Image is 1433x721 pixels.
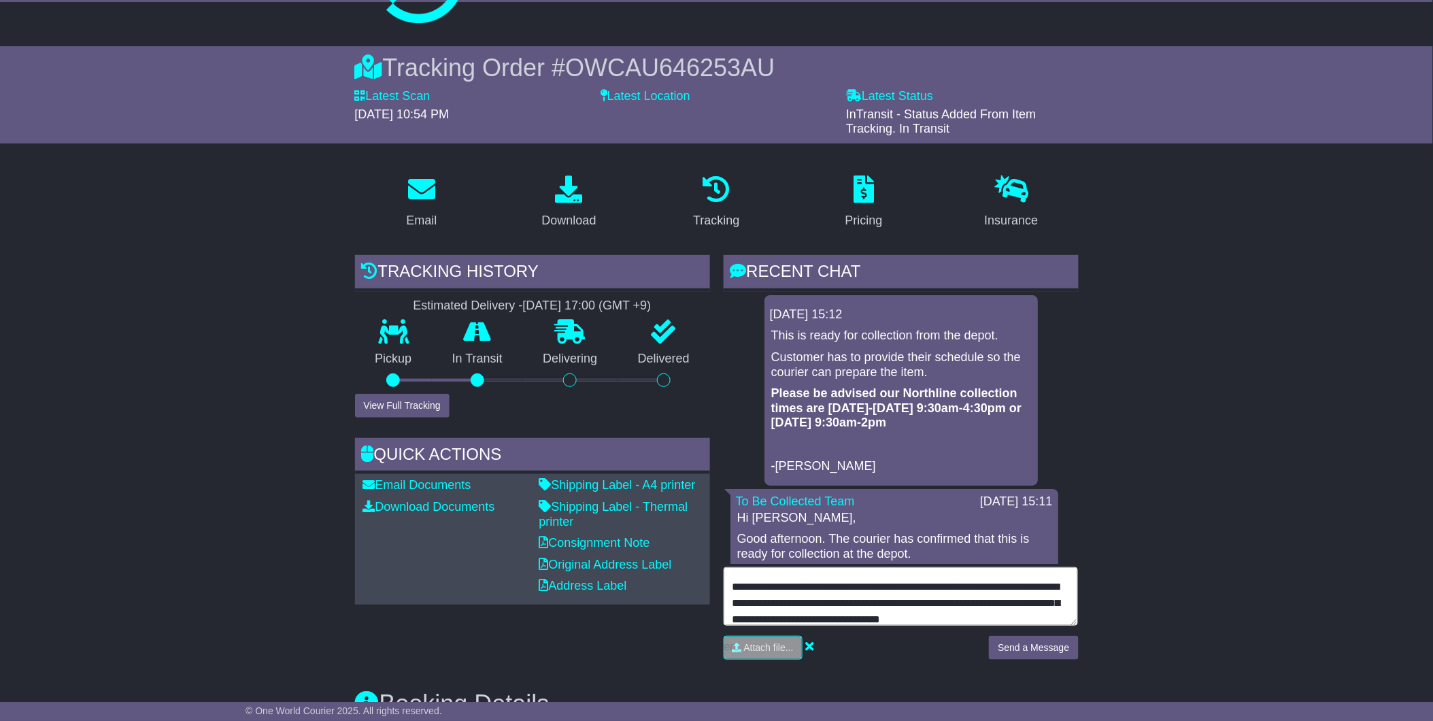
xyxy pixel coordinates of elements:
a: To Be Collected Team [736,494,855,508]
a: Insurance [976,171,1047,235]
a: Download Documents [363,500,495,514]
a: Shipping Label - Thermal printer [539,500,688,529]
p: Delivering [523,352,618,367]
a: Consignment Note [539,536,650,550]
div: Pricing [845,212,883,230]
span: InTransit - Status Added From Item Tracking. In Transit [846,107,1036,136]
a: Original Address Label [539,558,672,571]
div: Quick Actions [355,438,710,475]
p: Delivered [618,352,710,367]
p: Hi [PERSON_NAME], [737,511,1051,526]
div: Email [406,212,437,230]
p: In Transit [432,352,523,367]
label: Latest Status [846,89,933,104]
div: Download [542,212,596,230]
p: Good afternoon. The courier has confirmed that this is ready for collection at the depot. [737,532,1051,561]
div: RECENT CHAT [724,255,1079,292]
label: Latest Scan [355,89,431,104]
h3: Booking Details [355,690,1079,718]
strong: - [771,459,775,473]
a: Address Label [539,579,627,592]
div: Tracking Order # [355,53,1079,82]
span: [DATE] 10:54 PM [355,107,450,121]
a: Email [397,171,445,235]
button: Send a Message [989,636,1078,660]
p: Pickup [355,352,433,367]
span: © One World Courier 2025. All rights reserved. [246,705,442,716]
div: Insurance [985,212,1039,230]
p: This is ready for collection from the depot. [771,329,1031,343]
p: Customer has to provide their schedule so the courier can prepare the item. [771,350,1031,380]
label: Latest Location [601,89,690,104]
div: [DATE] 17:00 (GMT +9) [523,299,652,314]
a: Tracking [684,171,748,235]
div: [DATE] 15:12 [770,307,1032,322]
a: Download [533,171,605,235]
a: Pricing [837,171,892,235]
a: Email Documents [363,478,471,492]
a: Shipping Label - A4 printer [539,478,696,492]
strong: Please be advised our Northline collection times are [DATE]-[DATE] 9:30am-4:30pm or [DATE] 9:30am... [771,386,1022,429]
div: Tracking history [355,255,710,292]
span: OWCAU646253AU [565,54,775,82]
p: [PERSON_NAME] [771,459,1031,474]
button: View Full Tracking [355,394,450,418]
div: Tracking [693,212,739,230]
div: [DATE] 15:11 [980,494,1053,509]
div: Estimated Delivery - [355,299,710,314]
